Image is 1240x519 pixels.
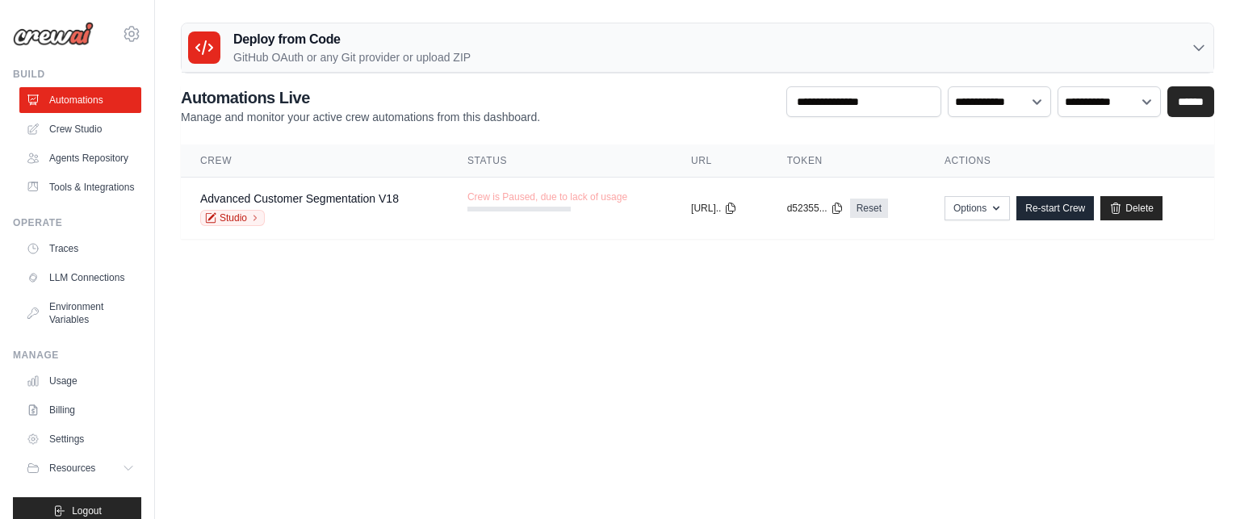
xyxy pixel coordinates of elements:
[233,30,471,49] h3: Deploy from Code
[200,192,399,205] a: Advanced Customer Segmentation V18
[19,236,141,262] a: Traces
[19,426,141,452] a: Settings
[19,294,141,333] a: Environment Variables
[200,210,265,226] a: Studio
[768,144,925,178] th: Token
[448,144,672,178] th: Status
[181,144,448,178] th: Crew
[49,462,95,475] span: Resources
[13,22,94,46] img: Logo
[850,199,888,218] a: Reset
[181,86,540,109] h2: Automations Live
[19,145,141,171] a: Agents Repository
[19,455,141,481] button: Resources
[72,504,102,517] span: Logout
[19,397,141,423] a: Billing
[1159,442,1240,519] iframe: Chat Widget
[1100,196,1162,220] a: Delete
[925,144,1214,178] th: Actions
[945,196,1010,220] button: Options
[467,190,627,203] span: Crew is Paused, due to lack of usage
[19,87,141,113] a: Automations
[19,265,141,291] a: LLM Connections
[13,349,141,362] div: Manage
[13,68,141,81] div: Build
[787,202,844,215] button: d52355...
[19,174,141,200] a: Tools & Integrations
[19,116,141,142] a: Crew Studio
[13,216,141,229] div: Operate
[1016,196,1094,220] a: Re-start Crew
[233,49,471,65] p: GitHub OAuth or any Git provider or upload ZIP
[672,144,768,178] th: URL
[19,368,141,394] a: Usage
[181,109,540,125] p: Manage and monitor your active crew automations from this dashboard.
